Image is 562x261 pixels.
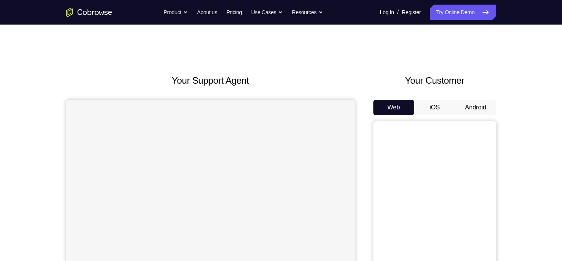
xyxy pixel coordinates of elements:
[226,5,242,20] a: Pricing
[380,5,394,20] a: Log In
[430,5,496,20] a: Try Online Demo
[292,5,323,20] button: Resources
[455,100,496,115] button: Android
[414,100,455,115] button: iOS
[373,100,414,115] button: Web
[402,5,421,20] a: Register
[66,74,355,88] h2: Your Support Agent
[66,8,112,17] a: Go to the home page
[251,5,283,20] button: Use Cases
[164,5,188,20] button: Product
[373,74,496,88] h2: Your Customer
[197,5,217,20] a: About us
[397,8,399,17] span: /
